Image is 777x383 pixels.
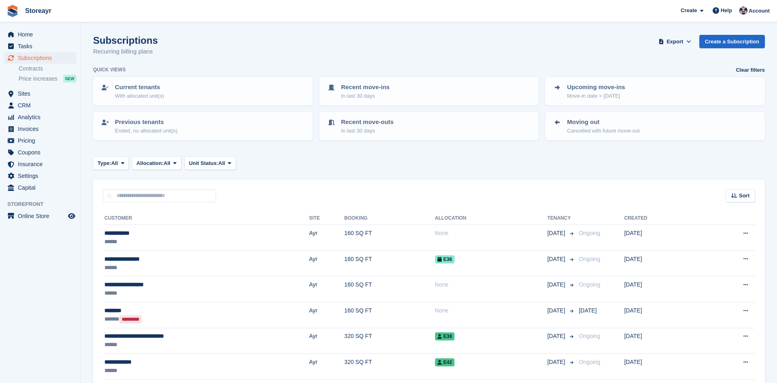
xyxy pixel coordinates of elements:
th: Customer [103,212,309,225]
h6: Quick views [93,66,126,73]
a: Recent move-outs In last 30 days [320,113,538,139]
a: Moving out Cancelled with future move-out [546,113,764,139]
span: Online Store [18,210,66,222]
th: Tenancy [547,212,575,225]
a: Contracts [19,65,76,73]
span: Subscriptions [18,52,66,64]
th: Booking [344,212,435,225]
a: menu [4,135,76,146]
span: Analytics [18,111,66,123]
span: [DATE] [579,307,597,314]
button: Allocation: All [132,156,181,170]
a: menu [4,182,76,193]
th: Allocation [435,212,548,225]
span: Ongoing [579,256,600,262]
a: menu [4,170,76,182]
span: Sort [739,192,749,200]
span: Coupons [18,147,66,158]
span: Sites [18,88,66,99]
span: All [219,159,225,167]
th: Site [309,212,344,225]
td: 320 SQ FT [344,328,435,354]
p: In last 30 days [341,127,394,135]
p: Ended, no allocated unit(s) [115,127,178,135]
a: Current tenants With allocated unit(s) [94,78,312,105]
p: Recurring billing plans [93,47,158,56]
a: menu [4,29,76,40]
a: Preview store [67,211,76,221]
span: Home [18,29,66,40]
button: Unit Status: All [185,156,236,170]
a: menu [4,52,76,64]
span: E36 [435,255,454,263]
span: Storefront [7,200,81,208]
a: menu [4,158,76,170]
span: [DATE] [547,280,567,289]
a: menu [4,111,76,123]
span: Ongoing [579,281,600,288]
a: menu [4,100,76,111]
td: [DATE] [624,302,700,328]
span: Unit Status: [189,159,219,167]
span: Pricing [18,135,66,146]
span: Create [681,6,697,15]
td: [DATE] [624,276,700,302]
span: E42 [435,358,454,366]
span: All [163,159,170,167]
span: Ongoing [579,230,600,236]
a: Create a Subscription [699,35,765,48]
p: Previous tenants [115,118,178,127]
a: Previous tenants Ended, no allocated unit(s) [94,113,312,139]
span: E38 [435,332,454,340]
a: menu [4,147,76,158]
p: Cancelled with future move-out [567,127,639,135]
span: CRM [18,100,66,111]
span: [DATE] [547,332,567,340]
td: Ayr [309,328,344,354]
a: menu [4,123,76,135]
span: Account [749,7,770,15]
a: menu [4,88,76,99]
p: With allocated unit(s) [115,92,164,100]
td: Ayr [309,225,344,251]
span: Type: [98,159,111,167]
span: Price increases [19,75,57,83]
th: Created [624,212,700,225]
div: NEW [63,75,76,83]
td: [DATE] [624,354,700,380]
td: 160 SQ FT [344,276,435,302]
span: Settings [18,170,66,182]
p: Recent move-ins [341,83,390,92]
span: [DATE] [547,229,567,238]
p: Recent move-outs [341,118,394,127]
td: 160 SQ FT [344,225,435,251]
a: menu [4,41,76,52]
td: 320 SQ FT [344,354,435,380]
p: Current tenants [115,83,164,92]
a: Clear filters [736,66,765,74]
td: [DATE] [624,225,700,251]
a: menu [4,210,76,222]
span: [DATE] [547,358,567,366]
div: None [435,229,548,238]
span: [DATE] [547,255,567,263]
button: Export [657,35,693,48]
button: Type: All [93,156,129,170]
td: [DATE] [624,250,700,276]
a: Recent move-ins In last 30 days [320,78,538,105]
p: Upcoming move-ins [567,83,625,92]
img: stora-icon-8386f47178a22dfd0bd8f6a31ec36ba5ce8667c1dd55bd0f319d3a0aa187defe.svg [6,5,19,17]
a: Price increases NEW [19,74,76,83]
p: Move-in date > [DATE] [567,92,625,100]
span: Insurance [18,158,66,170]
span: All [111,159,118,167]
td: Ayr [309,302,344,328]
a: Storeayr [22,4,55,17]
td: [DATE] [624,328,700,354]
h1: Subscriptions [93,35,158,46]
td: Ayr [309,354,344,380]
a: Upcoming move-ins Move-in date > [DATE] [546,78,764,105]
span: Capital [18,182,66,193]
td: 160 SQ FT [344,250,435,276]
span: [DATE] [547,306,567,315]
